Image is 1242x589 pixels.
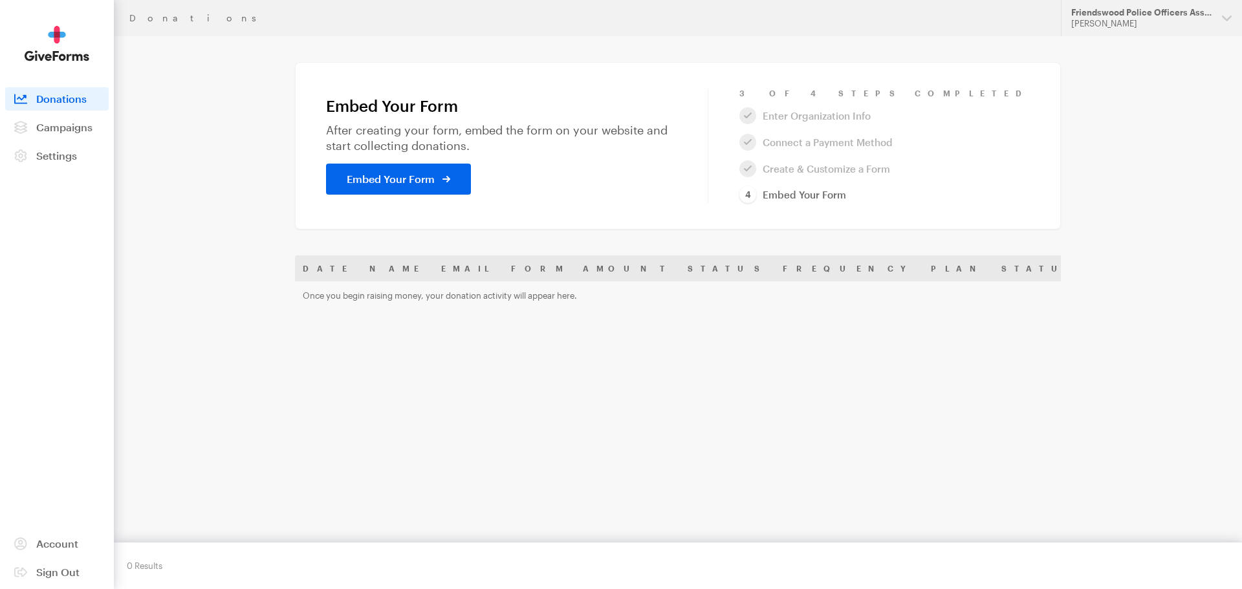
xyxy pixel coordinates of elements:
span: Donations [36,92,87,105]
th: Plan Status [923,255,1089,281]
p: After creating your form, embed the form on your website and start collecting donations. [326,123,677,153]
div: 0 Results [127,555,162,576]
th: Status [680,255,775,281]
th: Name [362,255,433,281]
span: Settings [36,149,77,162]
th: Form [503,255,575,281]
img: GiveForms [25,26,89,61]
a: Campaigns [5,116,109,139]
a: Embed Your Form [739,186,846,204]
span: Sign Out [36,566,80,578]
th: Amount [575,255,680,281]
a: Settings [5,144,109,167]
div: 3 of 4 Steps Completed [739,88,1030,98]
span: Campaigns [36,121,93,133]
span: Embed Your Form [347,171,435,187]
a: Account [5,532,109,555]
th: Email [433,255,503,281]
h1: Embed Your Form [326,97,677,115]
a: Embed Your Form [326,164,471,195]
div: Friendswood Police Officers Association [1071,7,1212,18]
a: Donations [5,87,109,111]
div: [PERSON_NAME] [1071,18,1212,29]
th: Date [295,255,362,281]
a: Sign Out [5,561,109,584]
span: Account [36,537,78,550]
th: Frequency [775,255,923,281]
